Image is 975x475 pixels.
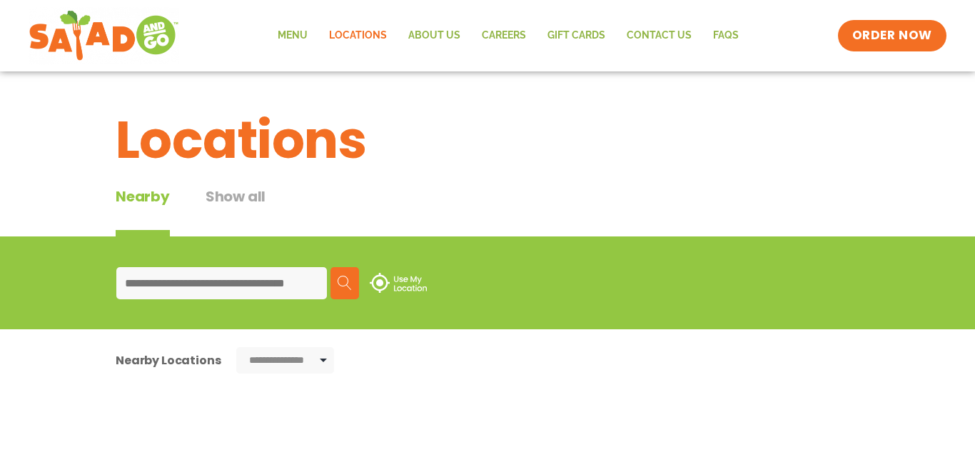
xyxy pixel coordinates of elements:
[267,19,318,52] a: Menu
[537,19,616,52] a: GIFT CARDS
[318,19,398,52] a: Locations
[370,273,427,293] img: use-location.svg
[116,101,859,179] h1: Locations
[116,351,221,369] div: Nearby Locations
[838,20,946,51] a: ORDER NOW
[29,7,179,64] img: new-SAG-logo-768×292
[338,276,352,290] img: search.svg
[702,19,749,52] a: FAQs
[206,186,266,236] button: Show all
[116,186,170,236] div: Nearby
[267,19,749,52] nav: Menu
[116,186,301,236] div: Tabbed content
[471,19,537,52] a: Careers
[616,19,702,52] a: Contact Us
[852,27,932,44] span: ORDER NOW
[398,19,471,52] a: About Us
